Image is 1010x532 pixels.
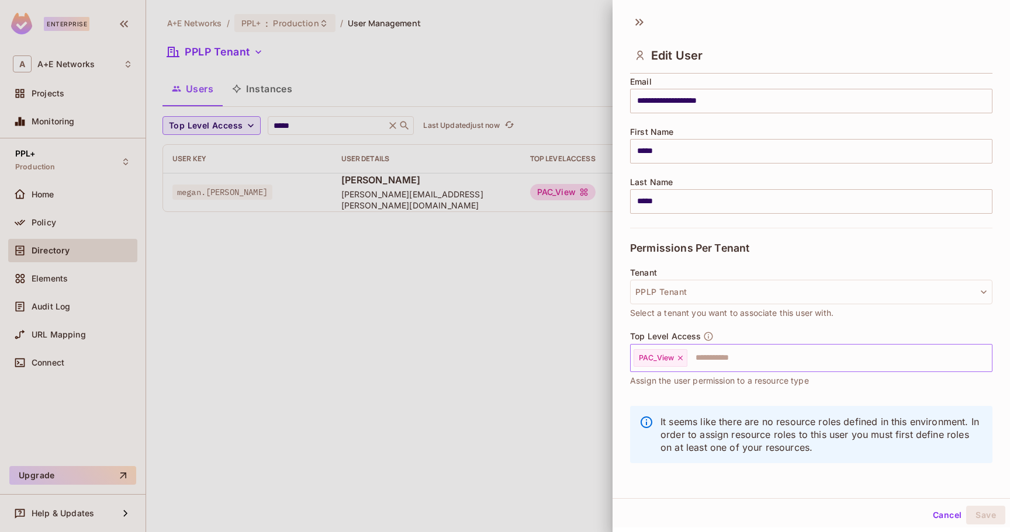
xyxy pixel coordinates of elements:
p: It seems like there are no resource roles defined in this environment. In order to assign resourc... [660,415,983,454]
span: First Name [630,127,674,137]
span: Email [630,77,652,86]
div: PAC_View [634,349,687,367]
button: Save [966,506,1005,524]
button: PPLP Tenant [630,280,992,304]
span: Tenant [630,268,657,277]
span: PAC_View [639,353,674,363]
span: Permissions Per Tenant [630,242,749,254]
span: Select a tenant you want to associate this user with. [630,307,833,319]
button: Open [986,356,988,359]
span: Top Level Access [630,332,701,341]
button: Cancel [928,506,966,524]
span: Edit User [651,48,703,62]
span: Assign the user permission to a resource type [630,374,809,387]
span: Last Name [630,178,673,187]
